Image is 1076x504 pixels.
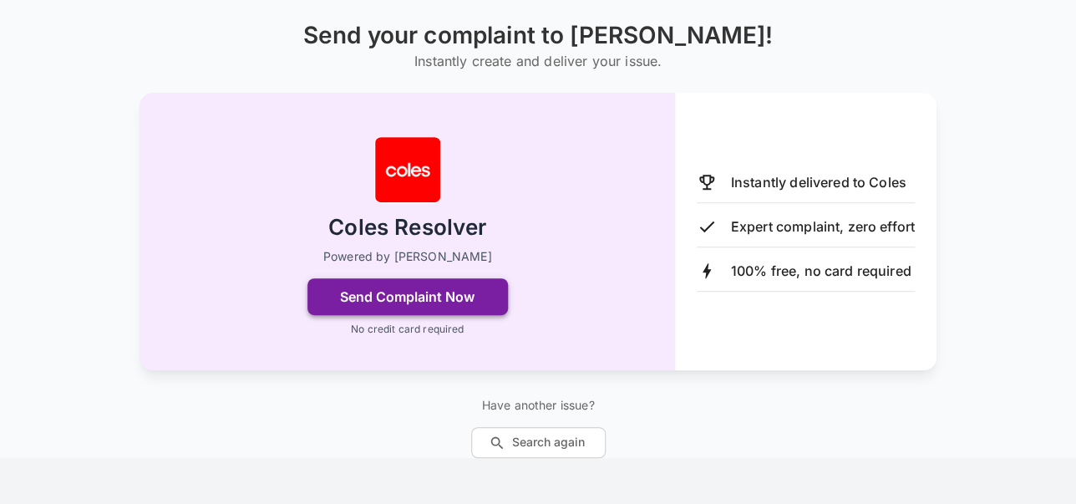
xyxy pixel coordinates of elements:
[730,261,911,281] p: 100% free, no card required
[307,278,508,315] button: Send Complaint Now
[374,136,441,203] img: Coles
[303,22,774,49] h1: Send your complaint to [PERSON_NAME]!
[323,248,492,265] p: Powered by [PERSON_NAME]
[303,49,774,73] h6: Instantly create and deliver your issue.
[730,216,914,237] p: Expert complaint, zero effort
[730,172,906,192] p: Instantly delivered to Coles
[471,397,606,414] p: Have another issue?
[471,427,606,458] button: Search again
[328,213,486,242] h2: Coles Resolver
[351,322,464,337] p: No credit card required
